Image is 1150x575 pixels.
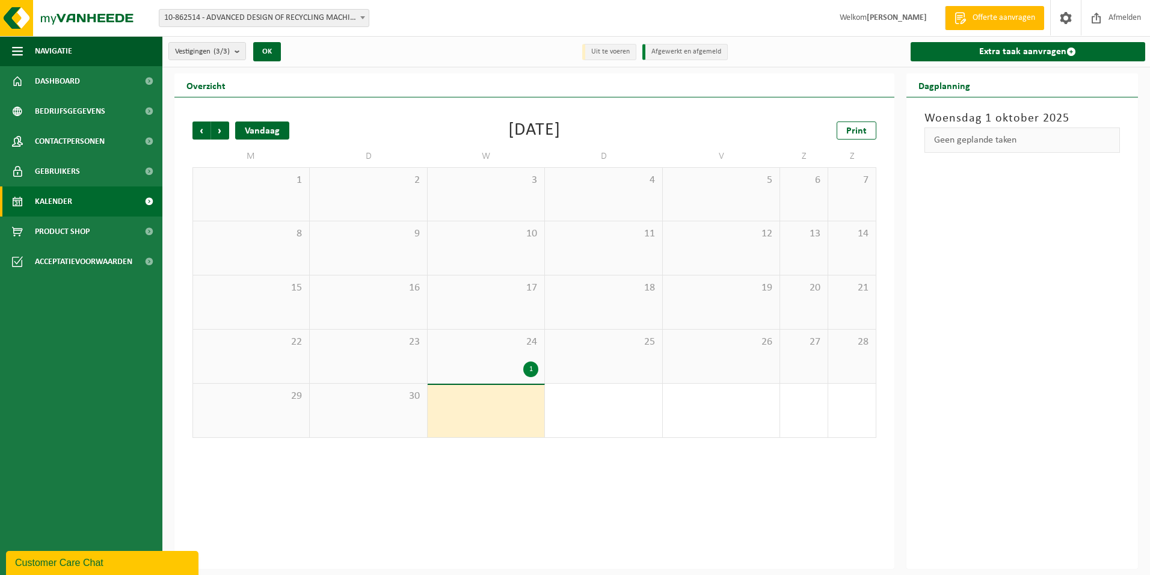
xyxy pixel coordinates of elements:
span: 10-862514 - ADVANCED DESIGN OF RECYCLING MACHINES - MENEN [159,10,369,26]
span: 10 [434,227,538,241]
a: Print [837,121,876,140]
span: 5 [669,174,773,187]
span: 23 [316,336,420,349]
span: Vestigingen [175,43,230,61]
td: Z [780,146,828,167]
li: Afgewerkt en afgemeld [642,44,728,60]
span: 28 [834,336,870,349]
div: Geen geplande taken [924,128,1121,153]
span: Product Shop [35,217,90,247]
button: Vestigingen(3/3) [168,42,246,60]
td: V [663,146,780,167]
span: 26 [669,336,773,349]
iframe: chat widget [6,549,201,575]
span: Acceptatievoorwaarden [35,247,132,277]
td: Z [828,146,876,167]
div: Vandaag [235,121,289,140]
span: 14 [834,227,870,241]
td: D [545,146,662,167]
span: 2 [316,174,420,187]
span: 20 [786,281,822,295]
span: 17 [434,281,538,295]
span: Vorige [192,121,211,140]
div: 1 [523,361,538,377]
span: Offerte aanvragen [970,12,1038,24]
span: 30 [316,390,420,403]
div: [DATE] [508,121,561,140]
span: Navigatie [35,36,72,66]
td: W [428,146,545,167]
span: Volgende [211,121,229,140]
span: 6 [786,174,822,187]
span: 16 [316,281,420,295]
span: Print [846,126,867,136]
span: 18 [551,281,656,295]
span: Contactpersonen [35,126,105,156]
span: 13 [786,227,822,241]
li: Uit te voeren [582,44,636,60]
span: 24 [434,336,538,349]
h2: Overzicht [174,73,238,97]
span: 25 [551,336,656,349]
span: 9 [316,227,420,241]
a: Offerte aanvragen [945,6,1044,30]
span: Kalender [35,186,72,217]
span: 19 [669,281,773,295]
span: 22 [199,336,303,349]
h2: Dagplanning [906,73,982,97]
strong: [PERSON_NAME] [867,13,927,22]
span: 27 [786,336,822,349]
span: 7 [834,174,870,187]
span: 1 [199,174,303,187]
span: 8 [199,227,303,241]
button: OK [253,42,281,61]
a: Extra taak aanvragen [911,42,1146,61]
span: 10-862514 - ADVANCED DESIGN OF RECYCLING MACHINES - MENEN [159,9,369,27]
span: 12 [669,227,773,241]
span: Bedrijfsgegevens [35,96,105,126]
span: 3 [434,174,538,187]
span: 29 [199,390,303,403]
span: Dashboard [35,66,80,96]
count: (3/3) [214,48,230,55]
span: Gebruikers [35,156,80,186]
h3: Woensdag 1 oktober 2025 [924,109,1121,128]
td: D [310,146,427,167]
td: M [192,146,310,167]
span: 15 [199,281,303,295]
span: 11 [551,227,656,241]
span: 21 [834,281,870,295]
span: 4 [551,174,656,187]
